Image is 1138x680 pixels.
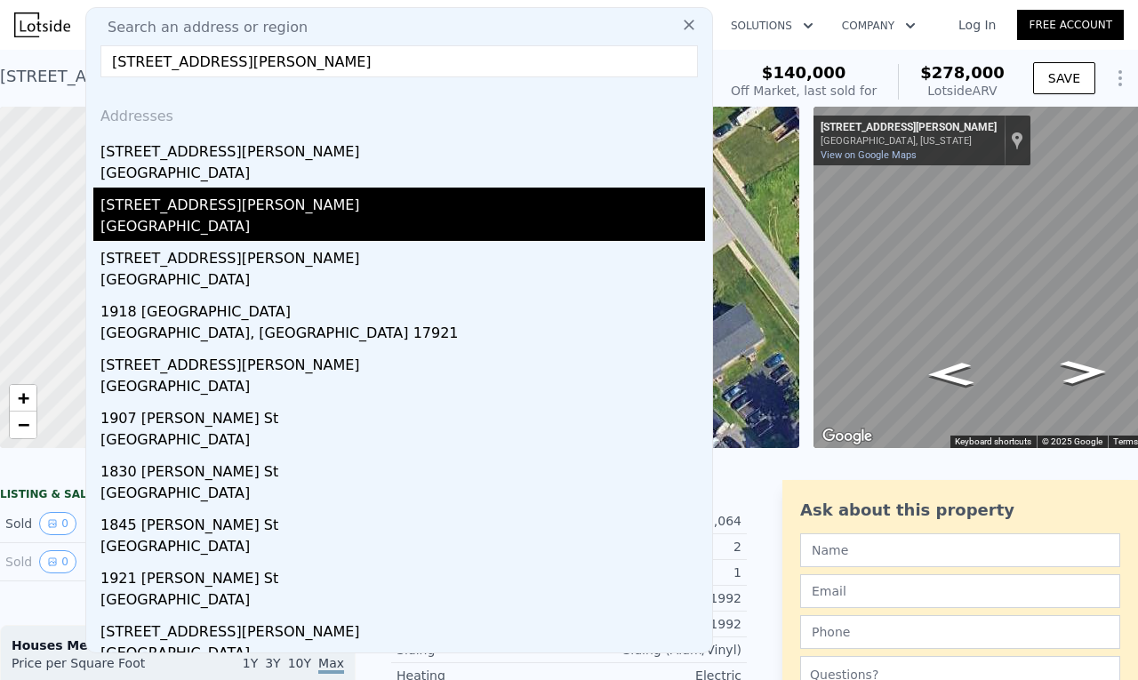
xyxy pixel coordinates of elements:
div: Sold [5,512,164,535]
div: [STREET_ADDRESS][PERSON_NAME] [100,614,705,643]
span: + [18,387,29,409]
div: [GEOGRAPHIC_DATA] [100,269,705,294]
div: Ask about this property [800,498,1120,523]
path: Go Southeast, Weaver St [908,356,993,392]
div: [STREET_ADDRESS][PERSON_NAME] [100,134,705,163]
div: [STREET_ADDRESS][PERSON_NAME] [100,348,705,376]
div: [GEOGRAPHIC_DATA] [100,483,705,508]
a: Open this area in Google Maps (opens a new window) [818,425,877,448]
button: Keyboard shortcuts [955,436,1031,448]
button: SAVE [1033,62,1095,94]
button: View historical data [39,512,76,535]
div: [STREET_ADDRESS][PERSON_NAME] [100,241,705,269]
a: Zoom out [10,412,36,438]
button: Show Options [1102,60,1138,96]
div: [STREET_ADDRESS][PERSON_NAME] [821,121,997,135]
a: Terms (opens in new tab) [1113,436,1138,446]
span: $140,000 [762,63,846,82]
a: View on Google Maps [821,149,917,161]
div: Off Market, last sold for [731,82,877,100]
div: [GEOGRAPHIC_DATA] [100,643,705,668]
div: [GEOGRAPHIC_DATA] [100,536,705,561]
div: 1830 [PERSON_NAME] St [100,454,705,483]
div: [GEOGRAPHIC_DATA], [GEOGRAPHIC_DATA] 17921 [100,323,705,348]
div: [GEOGRAPHIC_DATA] [100,376,705,401]
div: 1907 [PERSON_NAME] St [100,401,705,429]
span: 10Y [288,656,311,670]
div: [GEOGRAPHIC_DATA], [US_STATE] [821,135,997,147]
input: Enter an address, city, region, neighborhood or zip code [100,45,698,77]
span: Max [318,656,344,674]
div: 1918 [GEOGRAPHIC_DATA] [100,294,705,323]
button: View historical data [39,550,76,573]
div: [GEOGRAPHIC_DATA] [100,589,705,614]
div: Lotside ARV [920,82,1005,100]
a: Log In [937,16,1017,34]
span: $278,000 [920,63,1005,82]
span: © 2025 Google [1042,436,1102,446]
a: Zoom in [10,385,36,412]
input: Email [800,574,1120,608]
input: Phone [800,615,1120,649]
div: [STREET_ADDRESS][PERSON_NAME] [100,188,705,216]
img: Google [818,425,877,448]
span: Search an address or region [93,17,308,38]
button: Company [828,10,930,42]
a: Show location on map [1011,131,1023,150]
button: Solutions [717,10,828,42]
div: Houses Median Sale [12,636,344,654]
div: 1921 [PERSON_NAME] St [100,561,705,589]
span: − [18,413,29,436]
span: 3Y [265,656,280,670]
input: Name [800,533,1120,567]
span: 1Y [243,656,258,670]
div: [GEOGRAPHIC_DATA] [100,216,705,241]
div: Sold [5,550,164,573]
div: [GEOGRAPHIC_DATA] [100,429,705,454]
path: Go Northwest, Weaver St [1041,355,1127,390]
div: Addresses [93,92,705,134]
img: Lotside [14,12,70,37]
a: Free Account [1017,10,1124,40]
div: 1845 [PERSON_NAME] St [100,508,705,536]
div: [GEOGRAPHIC_DATA] [100,163,705,188]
